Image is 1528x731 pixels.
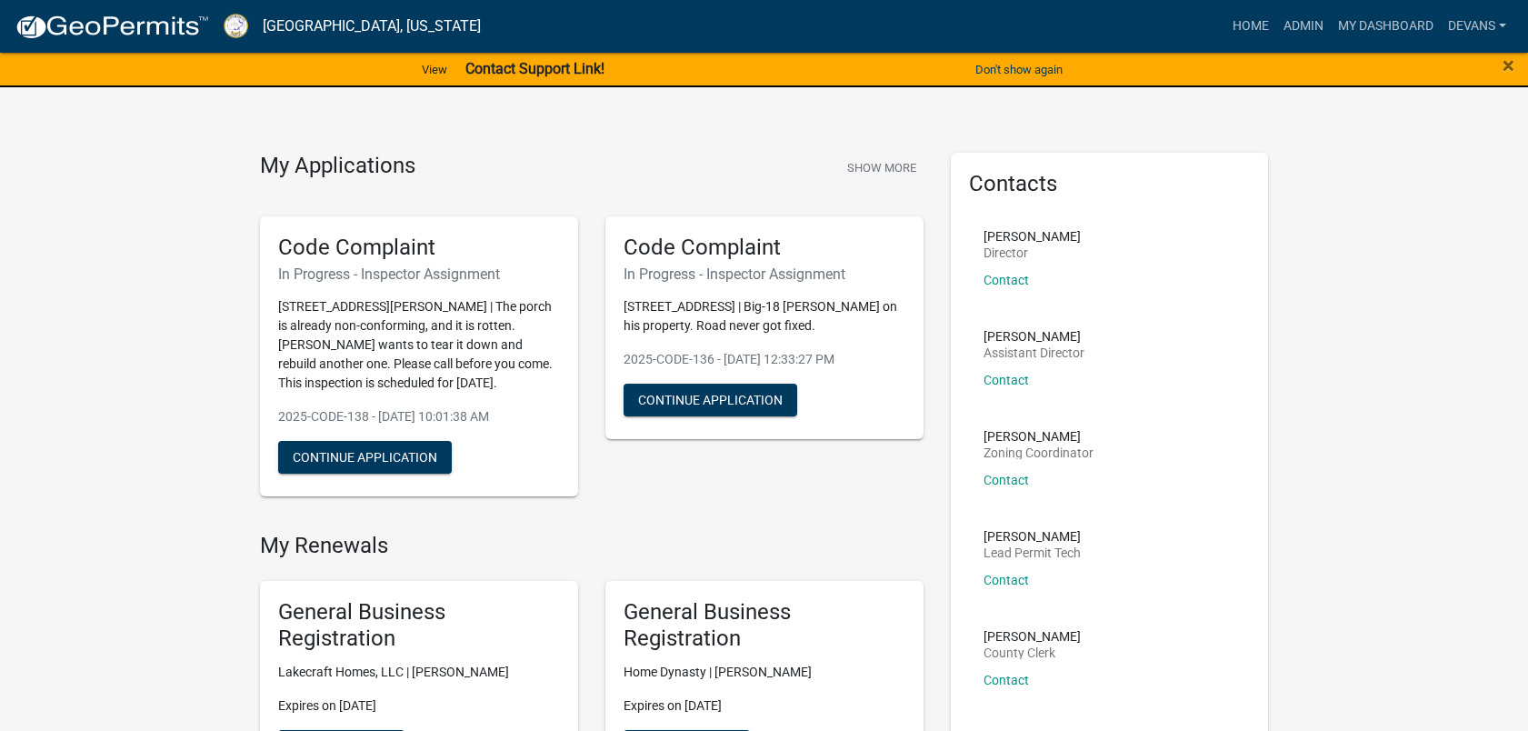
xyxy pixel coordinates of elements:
h4: My Applications [260,153,415,180]
p: Lakecraft Homes, LLC | [PERSON_NAME] [278,663,560,682]
button: Don't show again [968,55,1070,85]
h5: General Business Registration [624,599,905,652]
a: devans [1441,9,1513,44]
h4: My Renewals [260,533,924,559]
p: [STREET_ADDRESS][PERSON_NAME] | The porch is already non-conforming, and it is rotten. [PERSON_NA... [278,297,560,393]
a: Contact [984,373,1029,387]
a: Contact [984,673,1029,687]
h5: Code Complaint [624,235,905,261]
h5: General Business Registration [278,599,560,652]
a: Contact [984,273,1029,287]
p: 2025-CODE-138 - [DATE] 10:01:38 AM [278,407,560,426]
a: Home [1225,9,1276,44]
p: Zoning Coordinator [984,446,1094,459]
a: My Dashboard [1331,9,1441,44]
button: Show More [840,153,924,183]
img: Putnam County, Georgia [224,14,248,38]
button: Continue Application [278,441,452,474]
a: Admin [1276,9,1331,44]
p: [PERSON_NAME] [984,530,1081,543]
p: Expires on [DATE] [624,696,905,716]
h6: In Progress - Inspector Assignment [624,265,905,283]
p: 2025-CODE-136 - [DATE] 12:33:27 PM [624,350,905,369]
p: Lead Permit Tech [984,546,1081,559]
a: Contact [984,573,1029,587]
strong: Contact Support Link! [465,60,604,77]
span: × [1503,53,1514,78]
button: Continue Application [624,384,797,416]
p: [PERSON_NAME] [984,330,1084,343]
p: Assistant Director [984,346,1084,359]
button: Close [1503,55,1514,76]
p: [PERSON_NAME] [984,230,1081,243]
p: [PERSON_NAME] [984,430,1094,443]
a: [GEOGRAPHIC_DATA], [US_STATE] [263,11,481,42]
p: Home Dynasty | [PERSON_NAME] [624,663,905,682]
a: Contact [984,473,1029,487]
p: Director [984,246,1081,259]
p: County Clerk [984,646,1081,659]
h5: Contacts [969,171,1251,197]
a: View [414,55,454,85]
p: [STREET_ADDRESS] | Big-18 [PERSON_NAME] on his property. Road never got fixed. [624,297,905,335]
p: [PERSON_NAME] [984,630,1081,643]
h6: In Progress - Inspector Assignment [278,265,560,283]
p: Expires on [DATE] [278,696,560,716]
h5: Code Complaint [278,235,560,261]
